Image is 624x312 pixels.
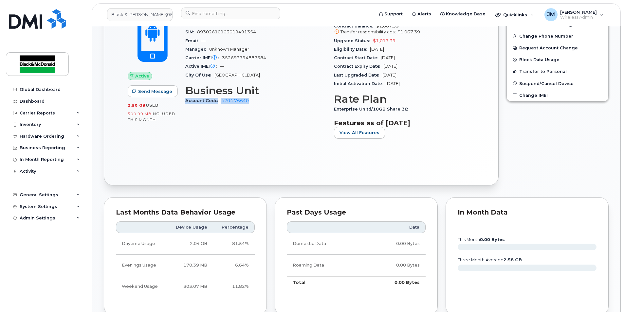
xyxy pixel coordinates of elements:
button: Send Message [128,85,178,97]
span: Manager [185,47,209,52]
td: Total [287,276,363,288]
span: Alerts [417,11,431,17]
td: 6.64% [213,255,255,276]
span: [DATE] [386,81,400,86]
td: 170.39 MB [167,255,213,276]
span: Unknown Manager [209,47,249,52]
span: [DATE] [383,64,397,69]
th: Percentage [213,221,255,233]
a: Alerts [407,8,436,21]
button: Change IMEI [507,89,608,101]
td: 81.54% [213,233,255,254]
span: included this month [128,111,175,122]
a: Knowledge Base [436,8,490,21]
button: Change Phone Number [507,30,608,42]
th: Data [363,221,426,233]
button: Block Data Usage [507,54,608,65]
span: Email [185,38,201,43]
span: [DATE] [382,73,396,78]
td: 303.07 MB [167,276,213,297]
span: $1,067.39 [334,24,475,35]
span: Enterprise Unltd/10GB Share 36 [334,107,411,112]
span: View All Features [340,130,379,136]
h3: Features as of [DATE] [334,119,475,127]
span: [DATE] [381,55,395,60]
th: Device Usage [167,221,213,233]
span: Send Message [138,88,172,95]
span: Upgrade Status [334,38,373,43]
tr: Friday from 6:00pm to Monday 8:00am [116,276,255,297]
span: Suspend/Cancel Device [519,81,574,86]
span: Contract Start Date [334,55,381,60]
span: — [220,64,224,69]
td: Daytime Usage [116,233,167,254]
button: Suspend/Cancel Device [507,78,608,89]
span: Enable Call Forwarding [519,22,572,27]
button: View All Features [334,127,385,139]
h3: Business Unit [185,85,326,96]
span: Initial Activation Date [334,81,386,86]
div: Past Days Usage [287,209,426,216]
span: City Of Use [185,73,214,78]
span: JM [547,11,555,19]
span: 352693794887584 [222,55,266,60]
span: Last Upgraded Date [334,73,382,78]
span: Quicklinks [503,12,527,17]
span: Knowledge Base [446,11,486,17]
span: [DATE] [370,47,384,52]
button: Request Account Change [507,42,608,54]
td: 0.00 Bytes [363,276,426,288]
input: Find something... [181,8,280,19]
tspan: 0.00 Bytes [480,237,505,242]
tr: Weekdays from 6:00pm to 8:00am [116,255,255,276]
td: 0.00 Bytes [363,255,426,276]
span: $1,067.39 [397,29,420,34]
span: Support [384,11,403,17]
span: Carrier IMEI [185,55,222,60]
td: 11.82% [213,276,255,297]
td: Weekend Usage [116,276,167,297]
td: Domestic Data [287,233,363,254]
span: $1,017.39 [373,38,395,43]
td: 2.04 GB [167,233,213,254]
a: Support [374,8,407,21]
span: Active [135,73,149,79]
td: 0.00 Bytes [363,233,426,254]
div: Jennifer Murphy [540,8,608,21]
span: Account Code [185,98,221,103]
div: Quicklinks [491,8,539,21]
span: Active IMEI [185,64,220,69]
span: Contract Expiry Date [334,64,383,69]
span: Transfer responsibility cost [340,29,396,34]
text: three month average [457,257,522,262]
h3: Rate Plan [334,93,475,105]
span: 89302610103019491354 [197,29,256,34]
a: 4204.76640 [221,98,249,103]
button: Transfer to Personal [507,65,608,77]
span: used [146,103,159,108]
span: [GEOGRAPHIC_DATA] [214,73,260,78]
div: In Month Data [458,209,596,216]
td: Evenings Usage [116,255,167,276]
a: Black & McDonald (0549489506) [107,8,173,21]
span: SIM [185,29,197,34]
span: Eligibility Date [334,47,370,52]
span: [PERSON_NAME] [560,9,597,15]
span: 500.00 MB [128,112,152,116]
div: Last Months Data Behavior Usage [116,209,255,216]
span: 2.50 GB [128,103,146,108]
td: Roaming Data [287,255,363,276]
tspan: 2.58 GB [504,257,522,262]
span: Wireless Admin [560,15,597,20]
text: this month [457,237,505,242]
span: — [201,38,206,43]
